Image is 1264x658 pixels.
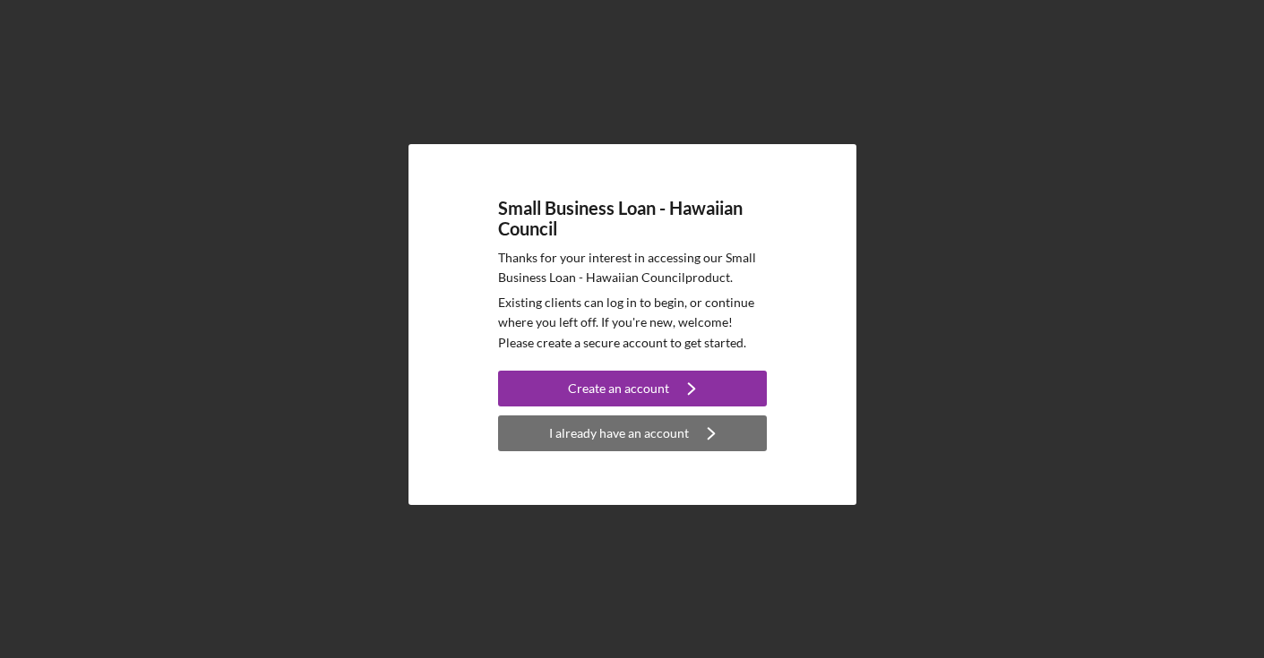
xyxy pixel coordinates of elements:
[498,371,767,411] a: Create an account
[549,415,689,451] div: I already have an account
[498,293,767,353] p: Existing clients can log in to begin, or continue where you left off. If you're new, welcome! Ple...
[498,198,767,239] h4: Small Business Loan - Hawaiian Council
[498,371,767,406] button: Create an account
[498,415,767,451] button: I already have an account
[568,371,669,406] div: Create an account
[498,248,767,288] p: Thanks for your interest in accessing our Small Business Loan - Hawaiian Council product.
